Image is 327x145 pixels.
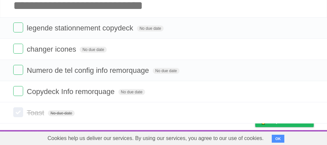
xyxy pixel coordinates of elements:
[13,23,23,32] label: Done
[13,65,23,75] label: Done
[137,25,164,31] span: No due date
[80,47,106,53] span: No due date
[153,68,180,74] span: No due date
[41,132,270,145] span: Cookies help us deliver our services. By using our services, you agree to our use of cookies.
[27,109,46,117] span: Toast
[118,89,145,95] span: No due date
[13,107,23,117] label: Done
[13,86,23,96] label: Done
[13,44,23,54] label: Done
[272,135,285,143] button: OK
[269,115,310,127] span: Buy me a coffee
[48,110,75,116] span: No due date
[27,87,116,96] span: Copydeck Info remorquage
[27,24,135,32] span: legende stationnement copydeck
[27,66,150,74] span: Numero de tel config info remorquage
[27,45,78,53] span: changer icones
